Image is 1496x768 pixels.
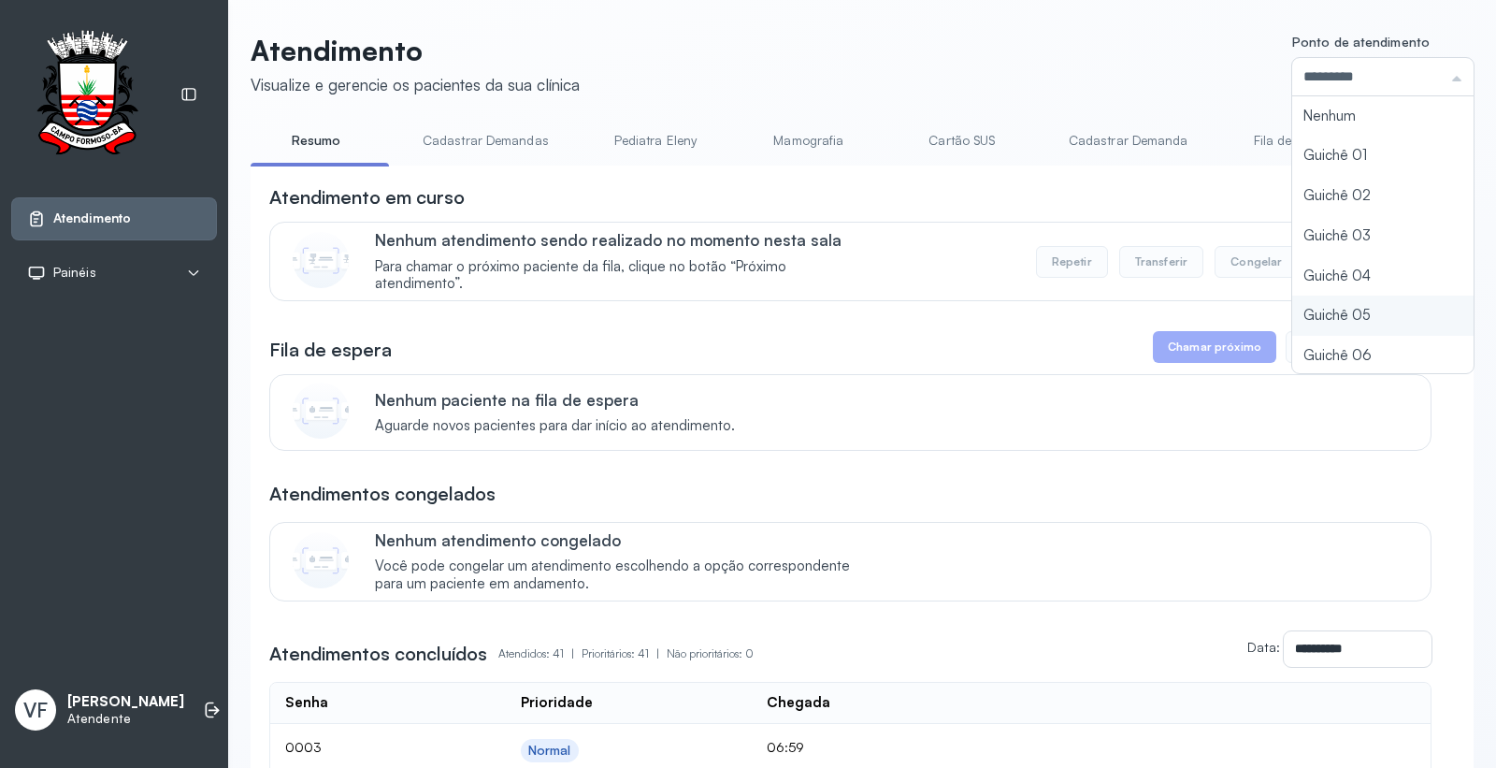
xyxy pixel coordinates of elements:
[1292,296,1474,336] li: Guichê 05
[521,694,593,712] div: Prioridade
[1292,216,1474,256] li: Guichê 03
[1230,125,1360,156] a: Fila de Espera
[375,258,870,294] span: Para chamar o próximo paciente da fila, clique no botão “Próximo atendimento”.
[251,125,381,156] a: Resumo
[375,230,870,250] p: Nenhum atendimento sendo realizado no momento nesta sala
[293,383,349,439] img: Imagem de CalloutCard
[67,711,184,727] p: Atendente
[571,646,574,660] span: |
[1286,331,1424,363] button: Chamar prioridade
[375,530,870,550] p: Nenhum atendimento congelado
[20,30,154,160] img: Logotipo do estabelecimento
[285,739,322,755] span: 0003
[375,558,870,593] span: Você pode congelar um atendimento escolhendo a opção correspondente para um paciente em andamento.
[667,641,754,667] p: Não prioritários: 0
[528,743,571,759] div: Normal
[53,210,131,226] span: Atendimento
[251,34,580,67] p: Atendimento
[53,265,96,281] span: Painéis
[498,641,582,667] p: Atendidos: 41
[1119,246,1204,278] button: Transferir
[269,184,465,210] h3: Atendimento em curso
[1036,246,1108,278] button: Repetir
[1292,34,1430,50] span: Ponto de atendimento
[1292,176,1474,216] li: Guichê 02
[1292,136,1474,176] li: Guichê 01
[1292,336,1474,376] li: Guichê 06
[590,125,721,156] a: Pediatra Eleny
[375,417,735,435] span: Aguarde novos pacientes para dar início ao atendimento.
[269,337,392,363] h3: Fila de espera
[251,75,580,94] div: Visualize e gerencie os pacientes da sua clínica
[67,693,184,711] p: [PERSON_NAME]
[293,232,349,288] img: Imagem de CalloutCard
[269,481,496,507] h3: Atendimentos congelados
[656,646,659,660] span: |
[582,641,667,667] p: Prioritários: 41
[1292,96,1474,137] li: Nenhum
[404,125,568,156] a: Cadastrar Demandas
[1153,331,1276,363] button: Chamar próximo
[1247,639,1280,655] label: Data:
[743,125,874,156] a: Mamografia
[767,739,804,755] span: 06:59
[269,641,487,667] h3: Atendimentos concluídos
[285,694,328,712] div: Senha
[27,210,201,228] a: Atendimento
[375,390,735,410] p: Nenhum paciente na fila de espera
[293,532,349,588] img: Imagem de CalloutCard
[897,125,1028,156] a: Cartão SUS
[1215,246,1298,278] button: Congelar
[1050,125,1207,156] a: Cadastrar Demanda
[767,694,830,712] div: Chegada
[1292,256,1474,297] li: Guichê 04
